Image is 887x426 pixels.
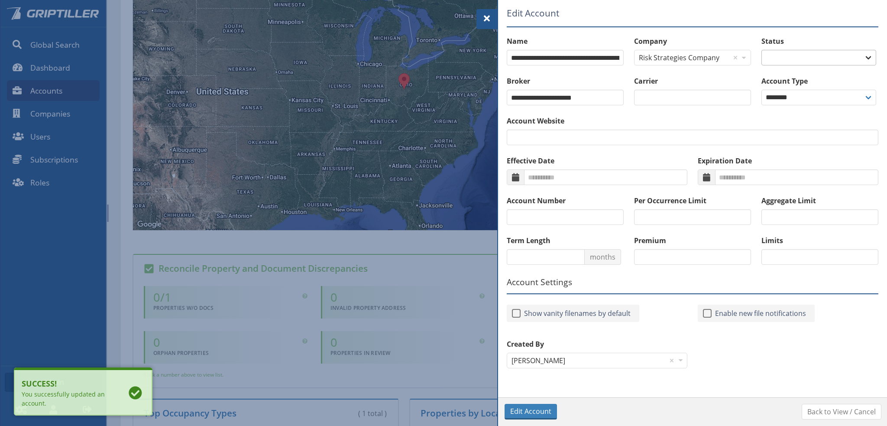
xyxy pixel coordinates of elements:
[507,156,687,166] label: Effective Date
[667,353,676,368] div: Clear value
[521,308,634,319] span: Show vanity filenames by default
[634,76,751,86] label: Carrier
[761,36,878,46] label: Status
[22,378,113,390] b: Success!
[731,50,740,65] div: Clear value
[507,195,624,206] label: Account Number
[507,339,687,349] label: Created By
[634,36,751,46] label: Company
[510,406,551,416] span: Edit Account
[505,404,557,419] button: Edit Account
[634,235,751,246] label: Premium
[712,308,809,319] span: Enable new file notifications
[698,156,878,166] label: Expiration Date
[507,76,624,86] label: Broker
[507,36,624,46] label: Name
[507,235,624,246] label: Term Length
[507,277,878,294] h5: Account Settings
[761,235,878,246] label: Limits
[507,7,878,27] h5: Edit Account
[761,195,878,206] label: Aggregate Limit
[761,76,878,86] label: Account Type
[802,404,881,419] a: Back to View / Cancel
[22,390,113,408] div: You successfully updated an account.
[507,116,878,126] label: Account Website
[634,195,751,206] label: Per Occurrence Limit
